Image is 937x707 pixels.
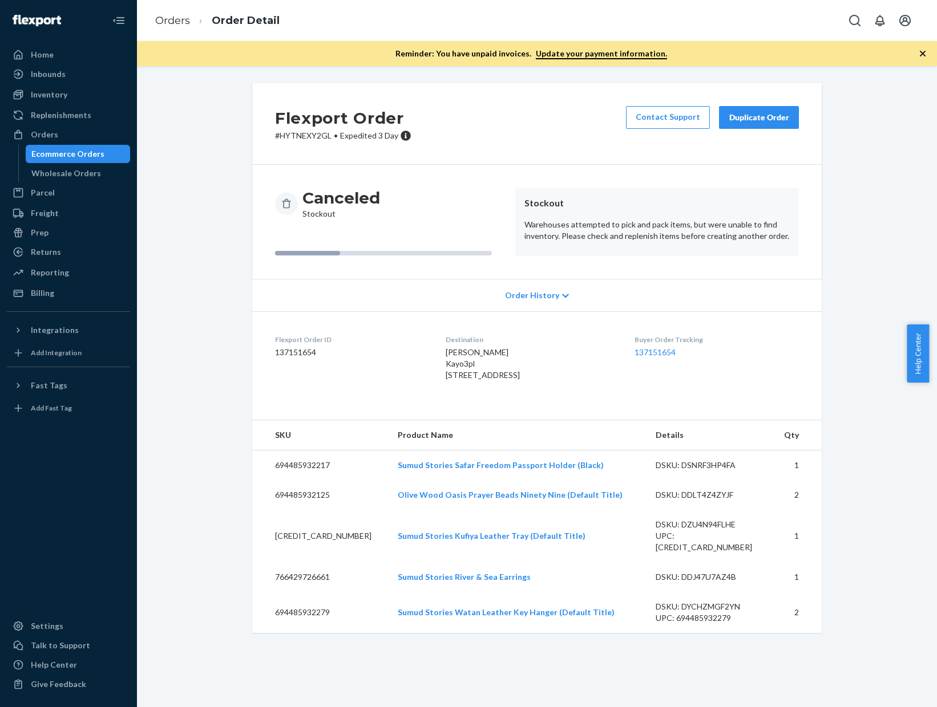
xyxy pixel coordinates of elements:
dd: 137151654 [275,347,427,358]
a: Orders [7,125,130,144]
div: Billing [31,287,54,299]
a: Order Detail [212,14,280,27]
div: Prep [31,227,49,238]
a: Sumud Stories Safar Freedom Passport Holder (Black) [398,460,604,470]
dt: Destination [446,335,616,344]
div: Stockout [302,188,380,220]
th: Qty [772,420,822,450]
a: Ecommerce Orders [26,145,131,163]
button: Open Search Box [843,9,866,32]
button: Give Feedback [7,675,130,693]
button: Integrations [7,321,130,339]
div: Add Integration [31,348,82,357]
div: Talk to Support [31,640,90,651]
div: Orders [31,129,58,140]
div: Give Feedback [31,678,86,690]
a: Wholesale Orders [26,164,131,182]
div: Freight [31,208,59,219]
th: Product Name [389,420,647,450]
div: Home [31,49,54,60]
a: Replenishments [7,106,130,124]
a: Help Center [7,656,130,674]
p: Warehouses attempted to pick and pack items, but were unable to find inventory. Please check and ... [524,219,790,242]
a: Add Integration [7,344,130,362]
div: Inventory [31,89,67,100]
td: 1 [772,450,822,481]
button: Close Navigation [107,9,130,32]
td: 694485932125 [252,480,389,510]
a: Parcel [7,184,130,202]
div: DSKU: DZU4N94FLHE [656,519,763,530]
div: Wholesale Orders [31,168,101,179]
div: Returns [31,246,61,258]
div: Inbounds [31,68,66,80]
span: Order History [505,290,559,301]
div: Ecommerce Orders [31,148,104,160]
span: Expedited 3 Day [340,131,398,140]
dt: Flexport Order ID [275,335,427,344]
a: Add Fast Tag [7,399,130,417]
td: 1 [772,510,822,562]
td: 694485932279 [252,592,389,633]
a: Sumud Stories River & Sea Earrings [398,572,531,582]
dt: Buyer Order Tracking [635,335,799,344]
div: Fast Tags [31,380,67,391]
td: 2 [772,480,822,510]
div: Add Fast Tag [31,403,72,413]
button: Fast Tags [7,376,130,395]
a: Billing [7,284,130,302]
div: DSKU: DDJ47U7AZ4B [656,571,763,583]
h2: Flexport Order [275,106,411,130]
div: Settings [31,620,63,632]
a: Settings [7,617,130,635]
button: Open notifications [869,9,891,32]
td: [CREDIT_CARD_NUMBER] [252,510,389,562]
td: 2 [772,592,822,633]
a: Freight [7,204,130,222]
div: DSKU: DSNRF3HP4FA [656,460,763,471]
td: 694485932217 [252,450,389,481]
td: 766429726661 [252,562,389,592]
th: Details [647,420,772,450]
p: # HYTNEXY2GL [275,130,411,141]
a: Orders [155,14,190,27]
a: Reporting [7,263,130,282]
div: DSKU: DDLT4Z4ZYJF [656,489,763,501]
ol: breadcrumbs [146,4,289,38]
span: [PERSON_NAME] Kayo3pl [STREET_ADDRESS] [446,347,520,380]
div: UPC: 694485932279 [656,612,763,624]
button: Open account menu [894,9,916,32]
a: Sumud Stories Kufiya Leather Tray (Default Title) [398,531,585,541]
a: Returns [7,243,130,261]
h3: Canceled [302,188,380,208]
a: 137151654 [635,347,676,357]
p: Reminder: You have unpaid invoices. [395,48,667,59]
a: Prep [7,224,130,242]
a: Home [7,46,130,64]
a: Update your payment information. [536,48,667,59]
img: Flexport logo [13,15,61,26]
div: Reporting [31,267,69,278]
a: Contact Support [626,106,710,129]
td: 1 [772,562,822,592]
a: Inventory [7,86,130,104]
th: SKU [252,420,389,450]
div: Parcel [31,187,55,198]
a: Talk to Support [7,636,130,655]
div: Duplicate Order [729,112,789,123]
a: Inbounds [7,65,130,83]
a: Olive Wood Oasis Prayer Beads Ninety Nine (Default Title) [398,490,623,499]
span: • [334,131,338,140]
header: Stockout [524,197,790,210]
div: Help Center [31,659,77,671]
div: UPC: [CREDIT_CARD_NUMBER] [656,530,763,553]
div: DSKU: DYCHZMGF2YN [656,601,763,612]
button: Duplicate Order [719,106,799,129]
div: Integrations [31,324,79,336]
div: Replenishments [31,109,91,121]
a: Sumud Stories Watan Leather Key Hanger (Default Title) [398,607,615,617]
button: Help Center [907,324,929,383]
